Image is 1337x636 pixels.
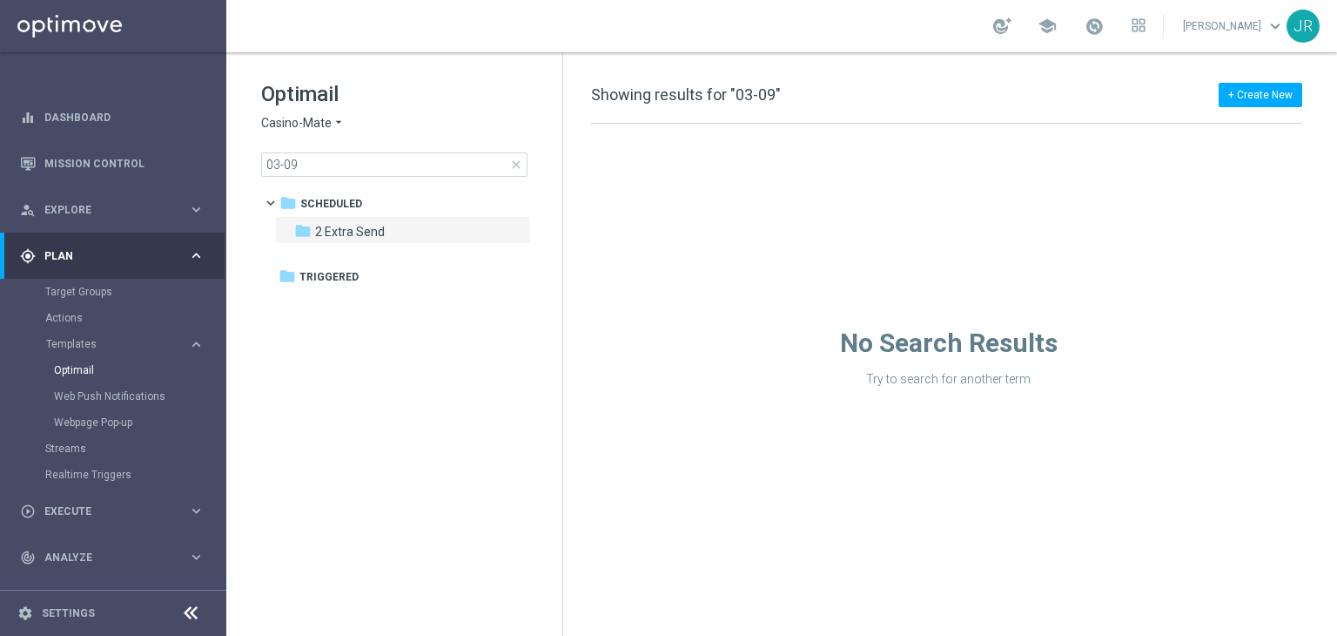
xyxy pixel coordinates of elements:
a: Optimail [54,363,181,377]
i: gps_fixed [20,248,36,264]
i: settings [17,606,33,621]
i: folder [294,222,312,240]
div: Mission Control [20,140,205,186]
div: Analyze [20,550,188,565]
div: Webpage Pop-up [54,409,225,436]
span: Try to search for another term [866,372,1031,386]
span: 2 Extra Send [315,224,385,240]
i: folder [279,267,296,285]
i: equalizer [20,110,36,125]
a: Webpage Pop-up [54,416,181,430]
a: Mission Control [44,140,205,186]
a: Settings [42,608,95,619]
button: play_circle_outline Execute keyboard_arrow_right [19,504,205,518]
span: school [1038,17,1057,36]
a: Actions [45,311,181,325]
button: gps_fixed Plan keyboard_arrow_right [19,249,205,263]
span: Scheduled [300,196,362,212]
i: folder [279,194,297,212]
a: Web Push Notifications [54,389,181,403]
i: keyboard_arrow_right [188,247,205,264]
div: Web Push Notifications [54,383,225,409]
span: Analyze [44,552,188,563]
div: Actions [45,305,225,331]
span: Casino-Mate [261,115,332,132]
i: keyboard_arrow_right [188,503,205,519]
span: close [509,158,523,172]
i: arrow_drop_down [332,115,346,132]
button: person_search Explore keyboard_arrow_right [19,203,205,217]
span: Showing results for "03-09" [591,85,781,104]
a: Target Groups [45,285,181,299]
span: Explore [44,205,188,215]
i: keyboard_arrow_right [188,336,205,353]
button: track_changes Analyze keyboard_arrow_right [19,551,205,565]
div: Streams [45,436,225,462]
i: play_circle_outline [20,504,36,519]
a: Dashboard [44,94,205,140]
button: equalizer Dashboard [19,111,205,125]
button: Templates keyboard_arrow_right [45,337,205,351]
i: keyboard_arrow_right [188,201,205,218]
a: [PERSON_NAME]keyboard_arrow_down [1181,13,1287,39]
div: Explore [20,202,188,218]
span: Templates [46,339,171,349]
div: Templates [45,331,225,436]
div: Execute [20,504,188,519]
input: Search Template [261,152,527,177]
button: + Create New [1219,83,1302,107]
div: JR [1287,10,1320,43]
div: Optimail [54,357,225,383]
span: Triggered [299,269,359,285]
span: Execute [44,506,188,517]
i: person_search [20,202,36,218]
i: keyboard_arrow_right [188,549,205,565]
div: Dashboard [20,94,205,140]
button: Mission Control [19,157,205,171]
h1: Optimail [261,80,527,108]
i: track_changes [20,550,36,565]
a: Realtime Triggers [45,468,181,482]
a: Streams [45,442,181,456]
div: Templates [46,339,188,349]
span: No Search Results [840,328,1058,358]
div: Realtime Triggers [45,462,225,488]
button: Casino-Mate arrow_drop_down [261,115,346,132]
div: Target Groups [45,279,225,305]
span: keyboard_arrow_down [1266,17,1285,36]
span: Plan [44,251,188,261]
div: Plan [20,248,188,264]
